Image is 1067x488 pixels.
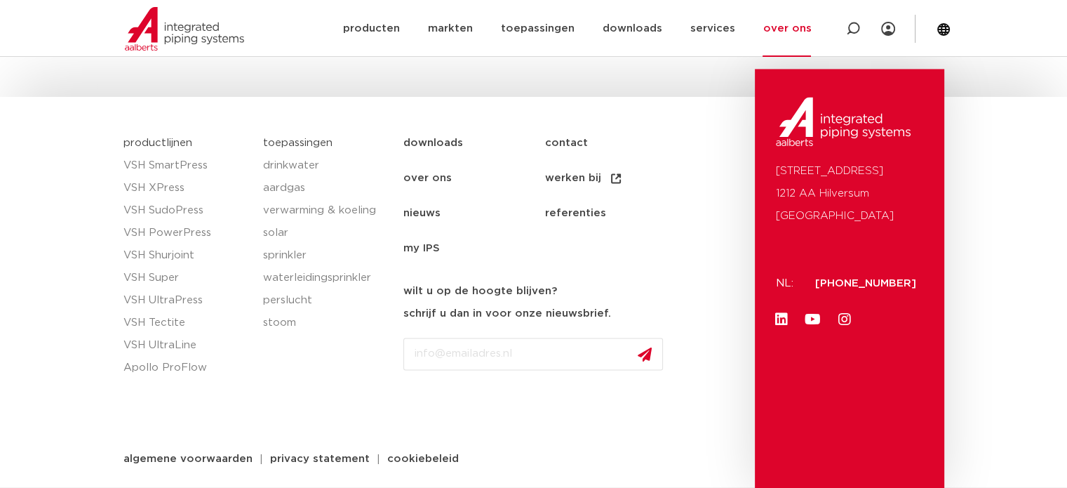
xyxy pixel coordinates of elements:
strong: wilt u op de hoogte blijven? [403,286,557,296]
p: NL: [776,272,798,295]
a: VSH UltraPress [123,289,250,312]
a: stoom [263,312,389,334]
img: send.svg [638,347,652,362]
span: cookiebeleid [387,453,459,463]
p: [STREET_ADDRESS] 1212 AA Hilversum [GEOGRAPHIC_DATA] [776,160,923,227]
a: VSH PowerPress [123,222,250,244]
a: VSH SudoPress [123,199,250,222]
a: VSH UltraLine [123,334,250,357]
a: my IPS [403,231,544,266]
span: algemene voorwaarden [123,453,253,463]
a: sprinkler [263,244,389,267]
a: VSH Tectite [123,312,250,334]
a: waterleidingsprinkler [263,267,389,289]
a: VSH XPress [123,177,250,199]
a: perslucht [263,289,389,312]
a: privacy statement [260,453,380,463]
a: VSH Super [123,267,250,289]
input: info@emailadres.nl [403,338,663,370]
strong: schrijf u dan in voor onze nieuwsbrief. [403,308,611,319]
a: verwarming & koeling [263,199,389,222]
a: aardgas [263,177,389,199]
a: toepassingen [263,138,333,148]
a: [PHONE_NUMBER] [815,278,916,289]
span: privacy statement [270,453,370,463]
a: contact [544,126,685,161]
a: solar [263,222,389,244]
a: algemene voorwaarden [113,453,263,463]
a: drinkwater [263,154,389,177]
a: productlijnen [123,138,192,148]
a: VSH SmartPress [123,154,250,177]
a: referenties [544,196,685,231]
nav: Menu [403,126,748,266]
iframe: reCAPTCHA [403,381,617,436]
a: over ons [403,161,544,196]
a: VSH Shurjoint [123,244,250,267]
a: cookiebeleid [377,453,469,463]
a: nieuws [403,196,544,231]
a: Apollo ProFlow [123,357,250,379]
a: downloads [403,126,544,161]
a: werken bij [544,161,685,196]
